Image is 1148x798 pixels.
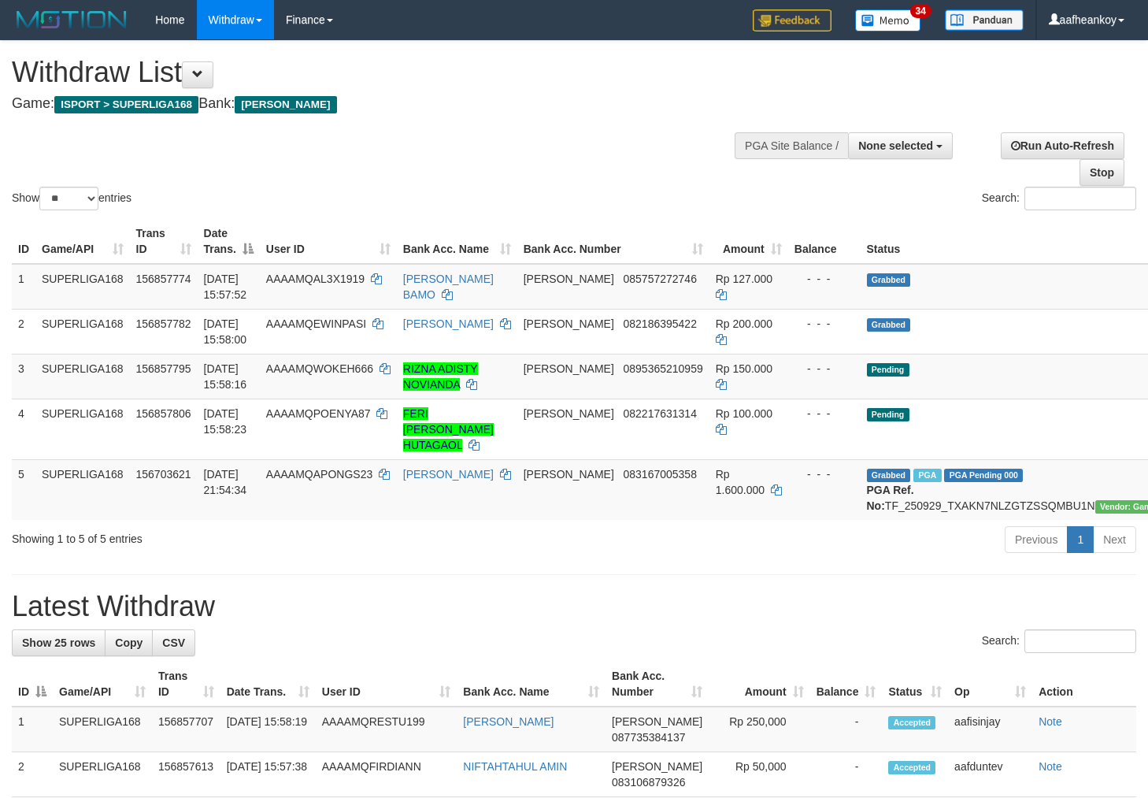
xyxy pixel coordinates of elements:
span: Pending [867,408,909,421]
h1: Withdraw List [12,57,750,88]
a: NIFTAHTAHUL AMIN [463,760,567,773]
span: [PERSON_NAME] [524,273,614,285]
input: Search: [1024,187,1136,210]
a: RIZNA ADISTY NOVIANDA [403,362,478,391]
span: Grabbed [867,469,911,482]
td: 1 [12,264,35,310]
a: [PERSON_NAME] BAMO [403,273,494,301]
img: MOTION_logo.png [12,8,131,32]
td: aafduntev [948,752,1032,797]
th: ID [12,219,35,264]
span: 156857806 [136,407,191,420]
span: AAAAMQWOKEH666 [266,362,373,375]
th: Game/API: activate to sort column ascending [35,219,130,264]
label: Search: [982,629,1136,653]
span: CSV [162,637,185,649]
th: Bank Acc. Number: activate to sort column ascending [605,662,709,707]
span: Show 25 rows [22,637,95,649]
span: Grabbed [867,318,911,332]
a: Run Auto-Refresh [1001,132,1124,159]
td: AAAAMQRESTU199 [316,707,457,752]
img: Button%20Memo.svg [855,9,921,32]
th: ID: activate to sort column descending [12,662,53,707]
span: 156857774 [136,273,191,285]
td: SUPERLIGA168 [35,399,130,459]
span: [DATE] 15:58:23 [204,407,247,436]
td: 3 [12,354,35,399]
h4: Game: Bank: [12,96,750,112]
label: Show entries [12,187,131,210]
span: Copy [115,637,143,649]
th: Trans ID: activate to sort column ascending [130,219,198,264]
span: [PERSON_NAME] [524,407,614,420]
div: PGA Site Balance / [735,132,848,159]
td: SUPERLIGA168 [35,264,130,310]
th: Bank Acc. Number: activate to sort column ascending [517,219,709,264]
a: Copy [105,629,153,656]
div: Showing 1 to 5 of 5 entries [12,525,467,547]
a: FERI [PERSON_NAME] HUTAGAOL [403,407,494,451]
a: Show 25 rows [12,629,106,656]
th: Balance: activate to sort column ascending [810,662,883,707]
th: Date Trans.: activate to sort column descending [198,219,260,264]
th: Bank Acc. Name: activate to sort column ascending [397,219,517,264]
a: Stop [1079,159,1124,186]
td: 2 [12,752,53,797]
td: 156857707 [152,707,220,752]
a: 1 [1067,526,1094,553]
span: 156857782 [136,317,191,330]
div: - - - [794,271,854,287]
td: - [810,707,883,752]
th: Date Trans.: activate to sort column ascending [220,662,316,707]
td: 2 [12,309,35,354]
input: Search: [1024,629,1136,653]
b: PGA Ref. No: [867,484,914,512]
span: 34 [910,4,931,18]
div: - - - [794,316,854,332]
span: 156857795 [136,362,191,375]
td: [DATE] 15:57:38 [220,752,316,797]
span: Copy 085757272746 to clipboard [624,273,697,285]
th: Status: activate to sort column ascending [882,662,948,707]
span: Copy 082186395422 to clipboard [624,317,697,330]
span: None selected [858,139,933,152]
span: PGA Pending [944,469,1023,482]
span: [PERSON_NAME] [612,715,702,728]
span: [DATE] 15:58:00 [204,317,247,346]
span: Rp 150.000 [716,362,772,375]
th: Amount: activate to sort column ascending [709,219,788,264]
img: Feedback.jpg [753,9,831,32]
a: Note [1039,715,1062,728]
th: Bank Acc. Name: activate to sort column ascending [457,662,605,707]
h1: Latest Withdraw [12,591,1136,622]
th: Trans ID: activate to sort column ascending [152,662,220,707]
td: 156857613 [152,752,220,797]
a: [PERSON_NAME] [403,468,494,481]
td: SUPERLIGA168 [35,309,130,354]
td: Rp 250,000 [709,707,809,752]
span: [DATE] 21:54:34 [204,468,247,496]
td: 1 [12,707,53,752]
span: Marked by aafchhiseyha [913,469,941,482]
td: AAAAMQFIRDIANN [316,752,457,797]
a: [PERSON_NAME] [403,317,494,330]
span: Copy 082217631314 to clipboard [624,407,697,420]
a: Note [1039,760,1062,773]
span: AAAAMQAL3X1919 [266,273,365,285]
span: [PERSON_NAME] [524,468,614,481]
span: Accepted [888,761,935,774]
th: Game/API: activate to sort column ascending [53,662,152,707]
span: ISPORT > SUPERLIGA168 [54,96,198,113]
a: Previous [1005,526,1068,553]
span: Copy 083167005358 to clipboard [624,468,697,481]
div: - - - [794,361,854,377]
span: Rp 1.600.000 [716,468,765,496]
a: Next [1093,526,1136,553]
span: [DATE] 15:58:16 [204,362,247,391]
a: CSV [152,629,195,656]
th: Balance [788,219,861,264]
span: [PERSON_NAME] [612,760,702,773]
div: - - - [794,466,854,482]
th: Action [1032,662,1136,707]
th: User ID: activate to sort column ascending [316,662,457,707]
